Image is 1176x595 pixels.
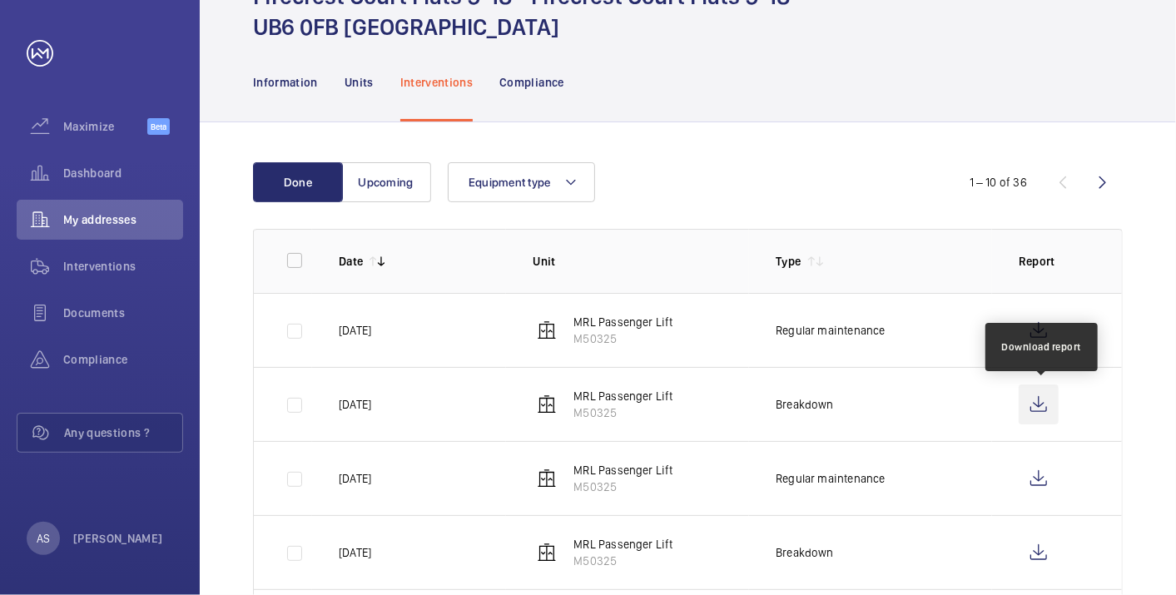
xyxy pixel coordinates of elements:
p: Type [776,253,801,270]
p: AS [37,530,50,547]
p: [DATE] [339,322,371,339]
img: elevator.svg [537,320,557,340]
p: M50325 [573,478,672,495]
p: [DATE] [339,396,371,413]
p: Report [1019,253,1089,270]
span: My addresses [63,211,183,228]
div: 1 – 10 of 36 [970,174,1027,191]
p: M50325 [573,330,672,347]
button: Done [253,162,343,202]
p: [DATE] [339,470,371,487]
div: Download report [1002,340,1082,355]
p: Information [253,74,318,91]
p: Regular maintenance [776,322,885,339]
span: Beta [147,118,170,135]
p: Units [345,74,374,91]
p: [PERSON_NAME] [73,530,163,547]
p: MRL Passenger Lift [573,536,672,553]
p: Breakdown [776,544,834,561]
p: Compliance [499,74,564,91]
span: Interventions [63,258,183,275]
button: Upcoming [341,162,431,202]
img: elevator.svg [537,394,557,414]
span: Dashboard [63,165,183,181]
img: elevator.svg [537,469,557,488]
p: Breakdown [776,396,834,413]
span: Any questions ? [64,424,182,441]
p: M50325 [573,404,672,421]
span: Equipment type [469,176,551,189]
img: elevator.svg [537,543,557,563]
p: MRL Passenger Lift [573,388,672,404]
p: MRL Passenger Lift [573,462,672,478]
span: Compliance [63,351,183,368]
p: M50325 [573,553,672,569]
button: Equipment type [448,162,595,202]
span: Maximize [63,118,147,135]
p: Regular maintenance [776,470,885,487]
span: Documents [63,305,183,321]
p: Interventions [400,74,474,91]
p: [DATE] [339,544,371,561]
p: Unit [533,253,749,270]
p: MRL Passenger Lift [573,314,672,330]
p: Date [339,253,363,270]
